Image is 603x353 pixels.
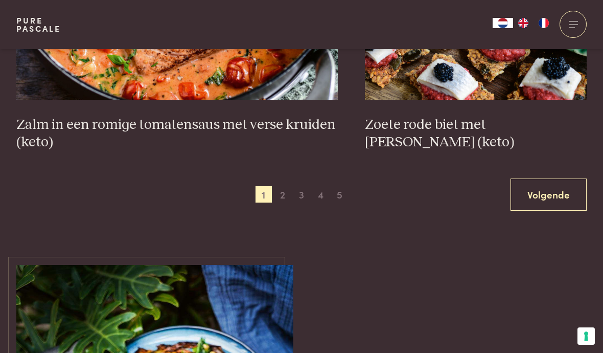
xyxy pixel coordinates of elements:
[493,18,554,28] aside: Language selected: Nederlands
[513,18,534,28] a: EN
[511,179,587,211] a: Volgende
[331,186,347,203] span: 5
[256,186,272,203] span: 1
[577,327,595,345] button: Uw voorkeuren voor toestemming voor trackingtechnologieën
[493,18,513,28] a: NL
[365,116,587,151] h3: Zoete rode biet met [PERSON_NAME] (keto)
[493,18,513,28] div: Language
[312,186,329,203] span: 4
[513,18,554,28] ul: Language list
[534,18,554,28] a: FR
[274,186,291,203] span: 2
[16,116,338,151] h3: Zalm in een romige tomatensaus met verse kruiden (keto)
[293,186,310,203] span: 3
[16,16,61,33] a: PurePascale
